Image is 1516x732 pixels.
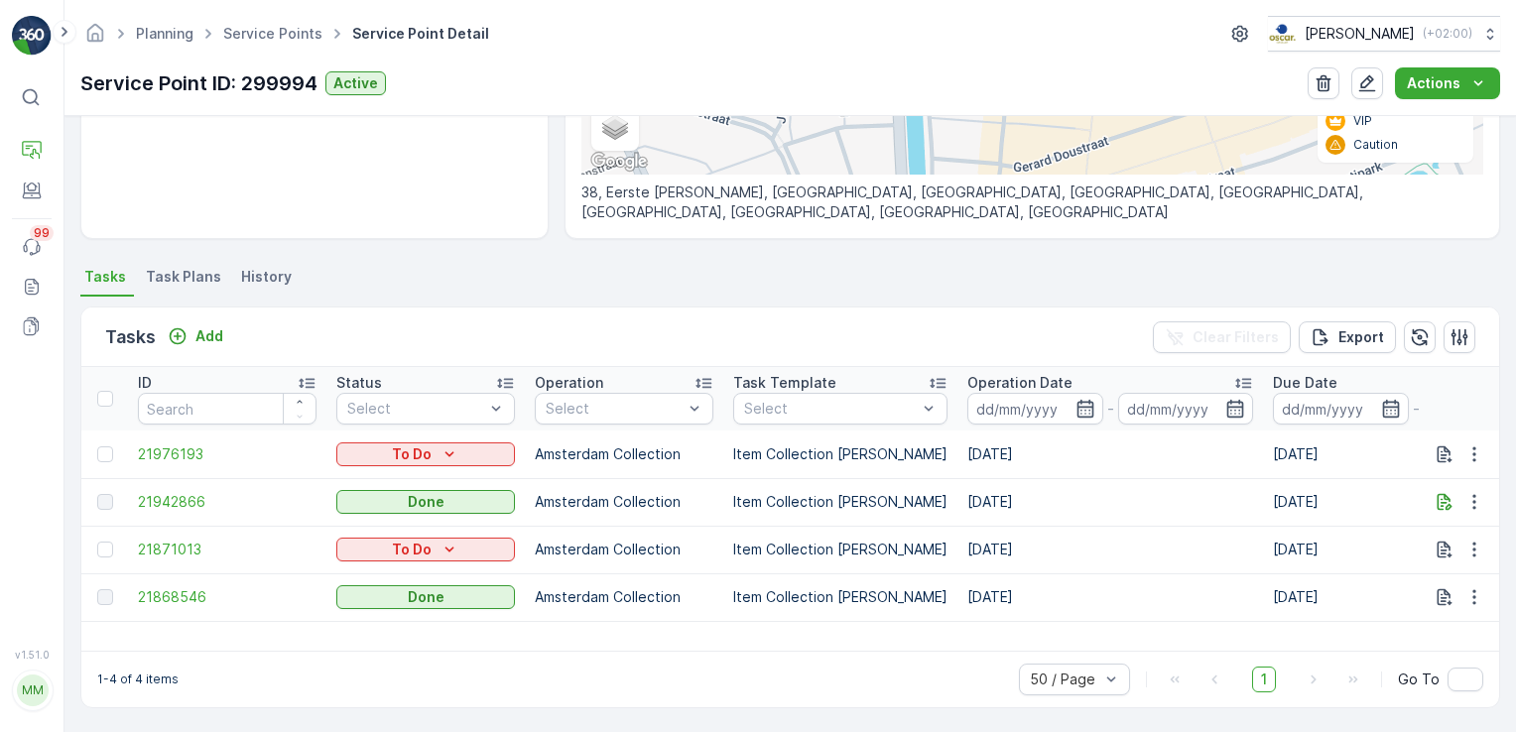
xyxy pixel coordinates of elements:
p: Status [336,373,382,393]
a: 21871013 [138,540,316,559]
p: To Do [392,540,432,559]
p: Operation [535,373,603,393]
p: ( +02:00 ) [1423,26,1472,42]
p: Operation Date [967,373,1073,393]
span: v 1.51.0 [12,649,52,661]
button: Done [336,585,515,609]
p: Task Template [733,373,836,393]
a: Open this area in Google Maps (opens a new window) [586,149,652,175]
input: Search [138,393,316,425]
input: dd/mm/yyyy [967,393,1103,425]
button: Export [1299,321,1396,353]
span: Tasks [84,267,126,287]
a: 21942866 [138,492,316,512]
a: Service Points [223,25,322,42]
p: Select [347,399,484,419]
p: 1-4 of 4 items [97,671,179,687]
input: dd/mm/yyyy [1118,393,1254,425]
p: Amsterdam Collection [535,444,713,464]
input: dd/mm/yyyy [1273,393,1409,425]
p: Clear Filters [1193,327,1279,347]
a: 21976193 [138,444,316,464]
p: Tasks [105,323,156,351]
p: Service Point ID: 299994 [80,68,317,98]
img: logo [12,16,52,56]
a: Layers [593,105,637,149]
p: Item Collection [PERSON_NAME] [733,444,947,464]
button: Done [336,490,515,514]
img: basis-logo_rgb2x.png [1268,23,1297,45]
p: - [1107,397,1114,421]
p: Amsterdam Collection [535,587,713,607]
button: Actions [1395,67,1500,99]
div: Toggle Row Selected [97,446,113,462]
p: Export [1338,327,1384,347]
p: Done [408,587,444,607]
div: MM [17,674,49,706]
span: 1 [1252,667,1276,692]
p: Add [195,326,223,346]
button: Clear Filters [1153,321,1291,353]
td: [DATE] [957,478,1263,526]
p: 38, Eerste [PERSON_NAME], [GEOGRAPHIC_DATA], [GEOGRAPHIC_DATA], [GEOGRAPHIC_DATA], [GEOGRAPHIC_DA... [581,183,1483,222]
p: Amsterdam Collection [535,492,713,512]
span: Go To [1398,670,1440,689]
button: To Do [336,442,515,466]
td: [DATE] [957,430,1263,478]
p: 99 [34,225,50,241]
p: To Do [392,444,432,464]
p: Due Date [1273,373,1337,393]
p: ID [138,373,152,393]
button: Active [325,71,386,95]
p: Item Collection [PERSON_NAME] [733,587,947,607]
p: Amsterdam Collection [535,540,713,559]
div: Toggle Row Selected [97,589,113,605]
a: 21868546 [138,587,316,607]
p: - [1413,397,1420,421]
p: Actions [1407,73,1460,93]
img: Google [586,149,652,175]
p: Caution [1353,137,1398,153]
a: Planning [136,25,193,42]
div: Toggle Row Selected [97,494,113,510]
span: Task Plans [146,267,221,287]
p: VIP [1353,113,1372,129]
div: Toggle Row Selected [97,542,113,557]
a: Homepage [84,30,106,47]
button: To Do [336,538,515,561]
span: Service Point Detail [348,24,493,44]
p: Select [744,399,917,419]
p: Active [333,73,378,93]
button: Add [160,324,231,348]
button: MM [12,665,52,716]
p: Select [546,399,683,419]
p: Item Collection [PERSON_NAME] [733,540,947,559]
td: [DATE] [957,573,1263,621]
span: History [241,267,292,287]
p: Item Collection [PERSON_NAME] [733,492,947,512]
a: 99 [12,227,52,267]
p: [PERSON_NAME] [1305,24,1415,44]
p: Done [408,492,444,512]
td: [DATE] [957,526,1263,573]
button: [PERSON_NAME](+02:00) [1268,16,1500,52]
